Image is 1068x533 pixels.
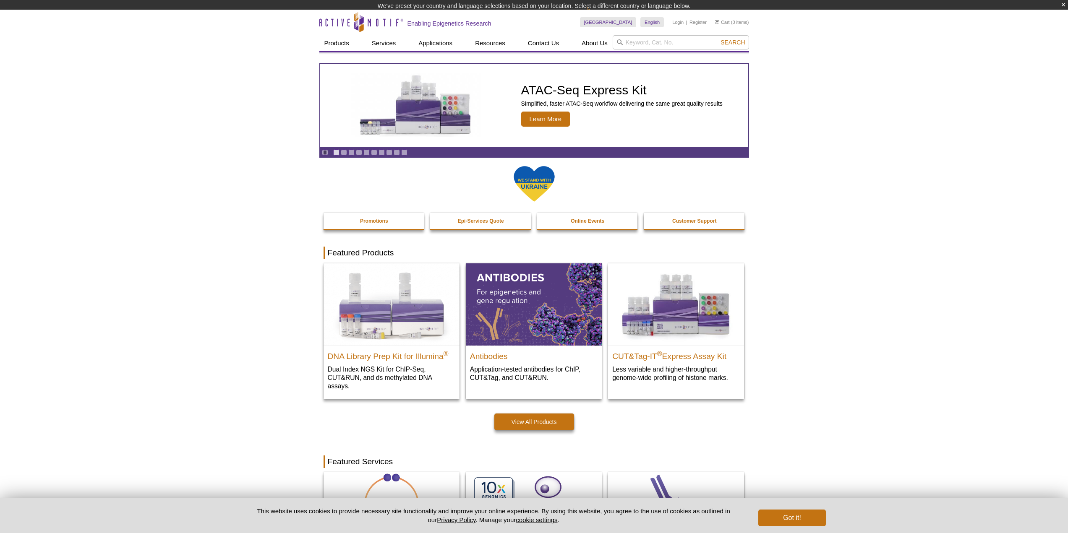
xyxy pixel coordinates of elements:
[715,17,749,27] li: (0 items)
[347,73,486,137] img: ATAC-Seq Express Kit
[430,213,532,229] a: Epi-Services Quote
[386,149,392,156] a: Go to slide 8
[324,263,460,399] a: DNA Library Prep Kit for Illumina DNA Library Prep Kit for Illumina® Dual Index NGS Kit for ChIP-...
[243,507,745,524] p: This website uses cookies to provide necessary site functionality and improve your online experie...
[437,516,475,523] a: Privacy Policy
[612,365,740,382] p: Less variable and higher-throughput genome-wide profiling of histone marks​.
[367,35,401,51] a: Services
[715,19,730,25] a: Cart
[718,39,747,46] button: Search
[721,39,745,46] span: Search
[521,112,570,127] span: Learn More
[360,218,388,224] strong: Promotions
[571,218,604,224] strong: Online Events
[672,218,716,224] strong: Customer Support
[521,84,723,96] h2: ATAC-Seq Express Kit
[580,17,637,27] a: [GEOGRAPHIC_DATA]
[494,413,574,430] a: View All Products
[513,165,555,203] img: We Stand With Ukraine
[758,510,825,526] button: Got it!
[689,19,707,25] a: Register
[379,149,385,156] a: Go to slide 7
[363,149,370,156] a: Go to slide 5
[537,213,639,229] a: Online Events
[470,35,510,51] a: Resources
[333,149,339,156] a: Go to slide 1
[470,348,598,361] h2: Antibodies
[324,455,745,468] h2: Featured Services
[319,35,354,51] a: Products
[413,35,457,51] a: Applications
[516,516,557,523] button: cookie settings
[577,35,613,51] a: About Us
[458,218,504,224] strong: Epi-Services Quote
[407,20,491,27] h2: Enabling Epigenetics Research
[640,17,664,27] a: English
[341,149,347,156] a: Go to slide 2
[612,348,740,361] h2: CUT&Tag-IT Express Assay Kit
[328,348,455,361] h2: DNA Library Prep Kit for Illumina
[444,350,449,357] sup: ®
[466,263,602,346] img: All Antibodies
[322,149,328,156] a: Toggle autoplay
[644,213,745,229] a: Customer Support
[521,100,723,107] p: Simplified, faster ATAC-Seq workflow delivering the same great quality results
[613,35,749,49] input: Keyword, Cat. No.
[356,149,362,156] a: Go to slide 4
[324,247,745,259] h2: Featured Products
[470,365,598,382] p: Application-tested antibodies for ChIP, CUT&Tag, and CUT&RUN.
[328,365,455,390] p: Dual Index NGS Kit for ChIP-Seq, CUT&RUN, and ds methylated DNA assays.
[715,20,719,24] img: Your Cart
[587,6,609,26] img: Change Here
[371,149,377,156] a: Go to slide 6
[657,350,662,357] sup: ®
[320,64,748,147] article: ATAC-Seq Express Kit
[394,149,400,156] a: Go to slide 9
[320,64,748,147] a: ATAC-Seq Express Kit ATAC-Seq Express Kit Simplified, faster ATAC-Seq workflow delivering the sam...
[523,35,564,51] a: Contact Us
[324,213,425,229] a: Promotions
[608,263,744,346] img: CUT&Tag-IT® Express Assay Kit
[672,19,684,25] a: Login
[608,263,744,390] a: CUT&Tag-IT® Express Assay Kit CUT&Tag-IT®Express Assay Kit Less variable and higher-throughput ge...
[324,263,460,346] img: DNA Library Prep Kit for Illumina
[466,263,602,390] a: All Antibodies Antibodies Application-tested antibodies for ChIP, CUT&Tag, and CUT&RUN.
[348,149,355,156] a: Go to slide 3
[401,149,407,156] a: Go to slide 10
[686,17,687,27] li: |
